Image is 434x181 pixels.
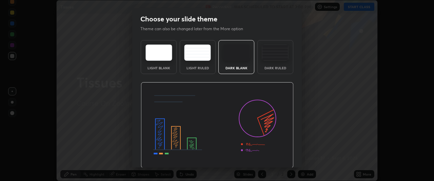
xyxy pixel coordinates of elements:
div: Light Ruled [184,66,211,70]
img: lightRuledTheme.5fabf969.svg [184,44,211,61]
img: darkThemeBanner.d06ce4a2.svg [141,82,294,168]
p: Theme can also be changed later from the More option [140,26,250,32]
img: darkRuledTheme.de295e13.svg [262,44,289,61]
img: lightTheme.e5ed3b09.svg [145,44,172,61]
img: darkTheme.f0cc69e5.svg [223,44,250,61]
div: Dark Blank [223,66,250,70]
div: Light Blank [145,66,172,70]
h2: Choose your slide theme [140,15,217,23]
div: Dark Ruled [262,66,289,70]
